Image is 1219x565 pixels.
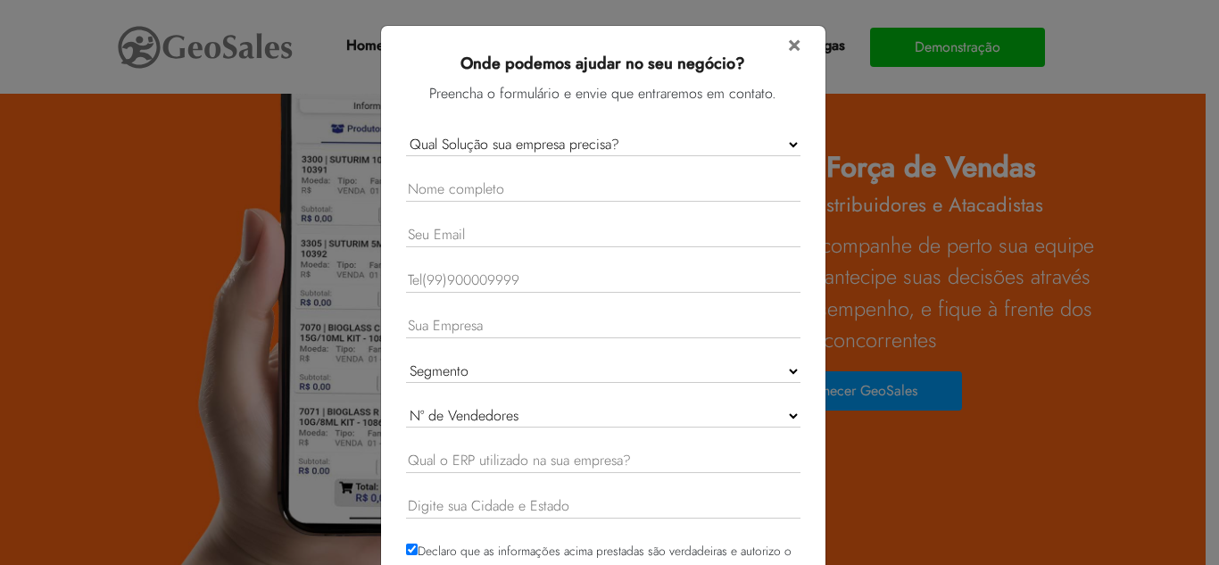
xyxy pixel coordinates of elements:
[788,33,800,54] button: Close
[406,494,800,519] input: Digite sua Cidade e Estado
[406,314,800,338] input: Sua Empresa
[460,52,745,75] b: Onde podemos ajudar no seu negócio?
[406,223,800,247] input: Seu Email
[406,178,800,202] input: Nome completo
[406,269,800,293] input: Tel(99)900009999
[788,28,800,59] span: ×
[406,449,800,473] input: Qual o ERP utilizado na sua empresa?
[429,83,776,104] label: Preencha o formulário e envie que entraremos em contato.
